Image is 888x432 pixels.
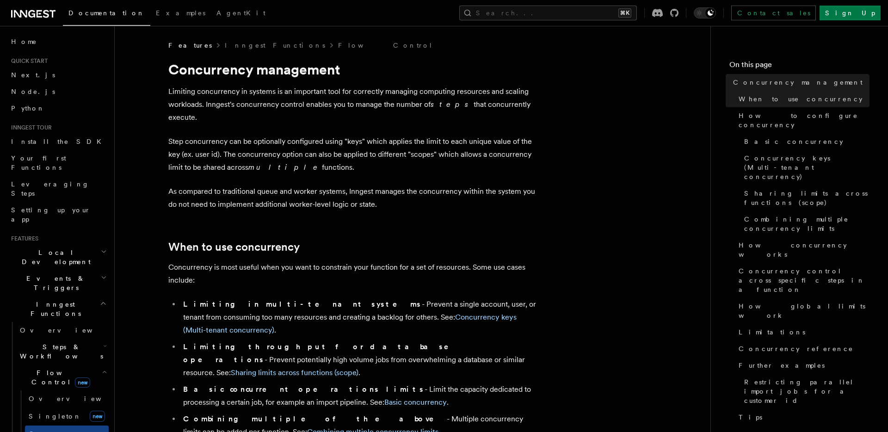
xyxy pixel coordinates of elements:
[459,6,637,20] button: Search...⌘K
[16,368,102,387] span: Flow Control
[731,6,816,20] a: Contact sales
[29,413,81,420] span: Singleton
[180,383,538,409] li: - Limit the capacity dedicated to processing a certain job, for example an import pipeline. See: .
[739,111,869,130] span: How to configure concurrency
[168,261,538,287] p: Concurrency is most useful when you want to constrain your function for a set of resources. Some ...
[740,185,869,211] a: Sharing limits across functions (scope)
[735,263,869,298] a: Concurrency control across specific steps in a function
[11,180,89,197] span: Leveraging Steps
[740,374,869,409] a: Restricting parallel import jobs for a customer id
[739,94,863,104] span: When to use concurrency
[7,274,101,292] span: Events & Triggers
[739,344,853,353] span: Concurrency reference
[735,91,869,107] a: When to use concurrency
[338,41,433,50] a: Flow Control
[431,100,474,109] em: steps
[248,163,322,172] em: multiple
[168,241,300,253] a: When to use concurrency
[744,154,869,181] span: Concurrency keys (Multi-tenant concurrency)
[740,150,869,185] a: Concurrency keys (Multi-tenant concurrency)
[618,8,631,18] kbd: ⌘K
[735,409,869,426] a: Tips
[11,37,37,46] span: Home
[75,377,90,388] span: new
[11,71,55,79] span: Next.js
[29,395,124,402] span: Overview
[733,78,863,87] span: Concurrency management
[183,300,422,309] strong: Limiting in multi-tenant systems
[739,266,869,294] span: Concurrency control across specific steps in a function
[16,339,109,364] button: Steps & Workflows
[16,364,109,390] button: Flow Controlnew
[739,413,762,422] span: Tips
[11,105,45,112] span: Python
[7,133,109,150] a: Install the SDK
[744,189,869,207] span: Sharing limits across functions (scope)
[168,61,538,78] h1: Concurrency management
[7,235,38,242] span: Features
[216,9,265,17] span: AgentKit
[735,237,869,263] a: How concurrency works
[740,211,869,237] a: Combining multiple concurrency limits
[11,138,107,145] span: Install the SDK
[168,135,538,174] p: Step concurrency can be optionally configured using "keys" which applies the limit to each unique...
[739,327,805,337] span: Limitations
[180,340,538,379] li: - Prevent potentially high volume jobs from overwhelming a database or similar resource. See: .
[729,59,869,74] h4: On this page
[16,322,109,339] a: Overview
[183,414,447,423] strong: Combining multiple of the above
[183,385,425,394] strong: Basic concurrent operations limits
[735,340,869,357] a: Concurrency reference
[729,74,869,91] a: Concurrency management
[744,215,869,233] span: Combining multiple concurrency limits
[735,357,869,374] a: Further examples
[211,3,271,25] a: AgentKit
[7,270,109,296] button: Events & Triggers
[7,67,109,83] a: Next.js
[744,137,843,146] span: Basic concurrency
[744,377,869,405] span: Restricting parallel import jobs for a customer id
[739,302,869,320] span: How global limits work
[7,150,109,176] a: Your first Functions
[11,88,55,95] span: Node.js
[231,368,358,377] a: Sharing limits across functions (scope)
[225,41,325,50] a: Inngest Functions
[7,202,109,228] a: Setting up your app
[20,327,115,334] span: Overview
[7,100,109,117] a: Python
[7,83,109,100] a: Node.js
[740,133,869,150] a: Basic concurrency
[68,9,145,17] span: Documentation
[735,107,869,133] a: How to configure concurrency
[739,241,869,259] span: How concurrency works
[156,9,205,17] span: Examples
[16,342,103,361] span: Steps & Workflows
[384,398,447,407] a: Basic concurrency
[735,324,869,340] a: Limitations
[11,206,91,223] span: Setting up your app
[180,298,538,337] li: - Prevent a single account, user, or tenant from consuming too many resources and creating a back...
[7,300,100,318] span: Inngest Functions
[820,6,881,20] a: Sign Up
[739,361,825,370] span: Further examples
[7,33,109,50] a: Home
[735,298,869,324] a: How global limits work
[7,176,109,202] a: Leveraging Steps
[150,3,211,25] a: Examples
[168,85,538,124] p: Limiting concurrency in systems is an important tool for correctly managing computing resources a...
[168,185,538,211] p: As compared to traditional queue and worker systems, Inngest manages the concurrency within the s...
[694,7,716,19] button: Toggle dark mode
[168,41,212,50] span: Features
[7,57,48,65] span: Quick start
[7,296,109,322] button: Inngest Functions
[25,407,109,426] a: Singletonnew
[11,154,66,171] span: Your first Functions
[7,248,101,266] span: Local Development
[90,411,105,422] span: new
[63,3,150,26] a: Documentation
[183,342,462,364] strong: Limiting throughput for database operations
[7,244,109,270] button: Local Development
[7,124,52,131] span: Inngest tour
[25,390,109,407] a: Overview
